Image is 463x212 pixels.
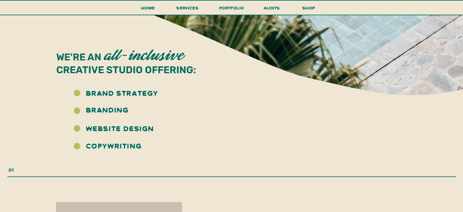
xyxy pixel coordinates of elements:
h3: branding [86,101,164,116]
p: 01 [9,167,70,174]
a: audits [263,4,281,15]
span: services [176,5,198,11]
h3: brand strategy [86,84,181,99]
h3: website design [86,120,164,135]
h2: all-inclusive [100,48,187,63]
p: We're an creative studio offering: [56,51,208,76]
a: Home [139,4,157,15]
a: portfolio [217,4,246,15]
a: services [175,4,200,15]
a: shop [294,4,323,15]
h3: COPYWRITING [86,137,164,152]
